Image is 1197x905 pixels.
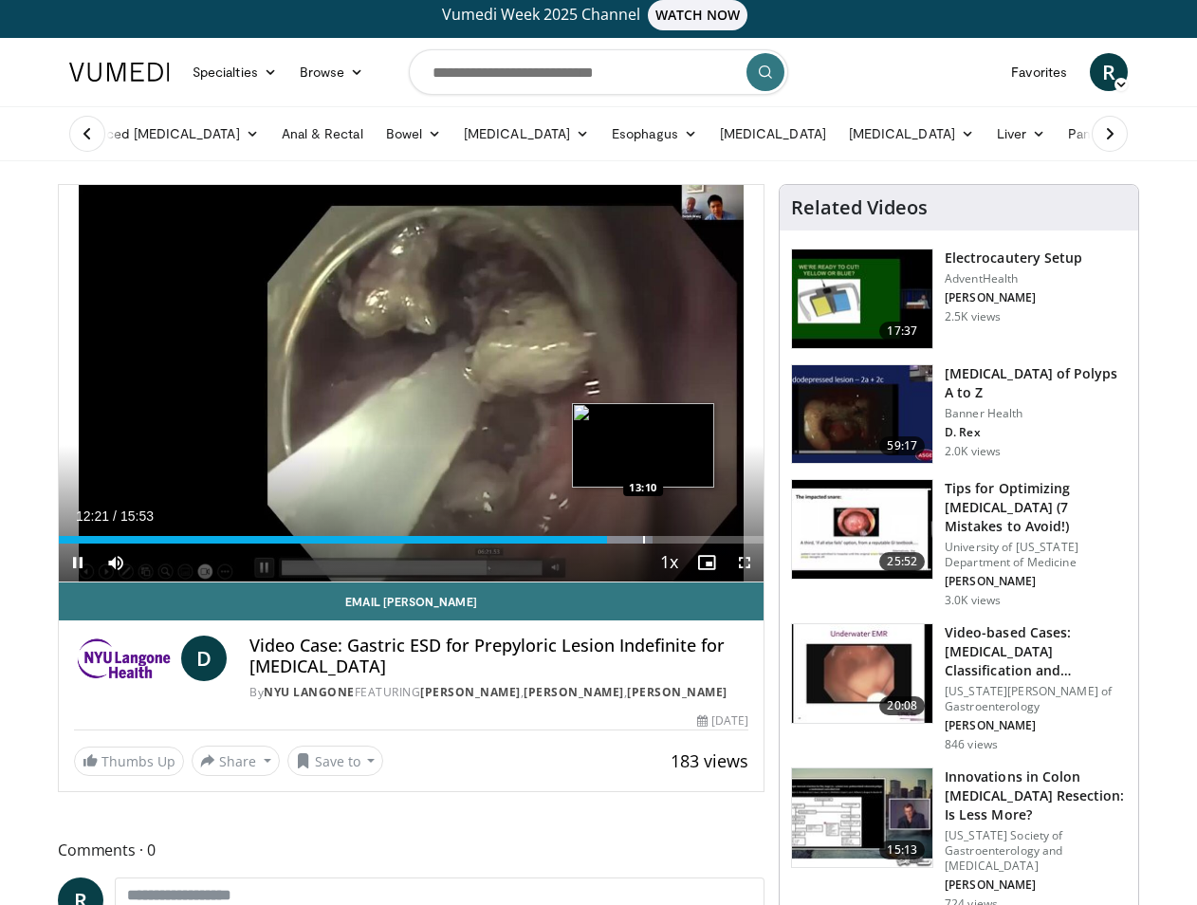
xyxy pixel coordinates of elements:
img: 00375eaf-9f63-4424-90ac-8fdd2abfb4f2.150x105_q85_crop-smart_upscale.jpg [792,768,932,867]
div: Progress Bar [59,536,764,544]
img: fad971be-1e1b-4bee-8d31-3c0c22ccf592.150x105_q85_crop-smart_upscale.jpg [792,249,932,348]
span: 183 views [671,749,748,772]
a: [MEDICAL_DATA] [838,115,985,153]
a: Liver [985,115,1057,153]
a: Favorites [1000,53,1078,91]
p: D. Rex [945,425,1127,440]
button: Share [192,746,280,776]
a: [PERSON_NAME] [420,684,521,700]
p: AdventHealth [945,271,1082,286]
span: 59:17 [879,436,925,455]
button: Playback Rate [650,544,688,582]
button: Enable picture-in-picture mode [688,544,726,582]
p: Banner Health [945,406,1127,421]
video-js: Video Player [59,185,764,582]
h3: Video-based Cases: [MEDICAL_DATA] Classification and Resection of Colon … [945,623,1127,680]
span: Comments 0 [58,838,764,862]
button: Fullscreen [726,544,764,582]
p: [PERSON_NAME] [945,574,1127,589]
a: Anal & Rectal [270,115,375,153]
a: [MEDICAL_DATA] [452,115,600,153]
a: [PERSON_NAME] [627,684,727,700]
span: 15:13 [879,840,925,859]
a: D [181,636,227,681]
img: 4f53482c-9876-43a2-94d4-37d397755828.150x105_q85_crop-smart_upscale.jpg [792,624,932,723]
button: Save to [287,746,384,776]
p: [PERSON_NAME] [945,877,1127,893]
a: Bowel [375,115,452,153]
h3: Electrocautery Setup [945,249,1082,268]
a: 59:17 [MEDICAL_DATA] of Polyps A to Z Banner Health D. Rex 2.0K views [791,364,1127,465]
p: 3.0K views [945,593,1001,608]
h3: Tips for Optimizing [MEDICAL_DATA] (7 Mistakes to Avoid!) [945,479,1127,536]
a: [PERSON_NAME] [524,684,624,700]
p: 2.0K views [945,444,1001,459]
span: / [113,508,117,524]
span: 12:21 [76,508,109,524]
a: Thumbs Up [74,747,184,776]
p: [US_STATE][PERSON_NAME] of Gastroenterology [945,684,1127,714]
h3: [MEDICAL_DATA] of Polyps A to Z [945,364,1127,402]
a: Esophagus [600,115,709,153]
a: [MEDICAL_DATA] [709,115,838,153]
span: 20:08 [879,696,925,715]
a: Email [PERSON_NAME] [59,582,764,620]
img: NYU Langone [74,636,174,681]
p: University of [US_STATE] Department of Medicine [945,540,1127,570]
div: By FEATURING , , [249,684,748,701]
img: bf168eeb-0ca8-416e-a810-04a26ed65824.150x105_q85_crop-smart_upscale.jpg [792,365,932,464]
p: [PERSON_NAME] [945,290,1082,305]
h4: Related Videos [791,196,928,219]
a: Specialties [181,53,288,91]
p: 846 views [945,737,998,752]
a: 17:37 Electrocautery Setup AdventHealth [PERSON_NAME] 2.5K views [791,249,1127,349]
a: Advanced [MEDICAL_DATA] [58,115,270,153]
p: [PERSON_NAME] [945,718,1127,733]
img: 850778bb-8ad9-4cb4-ad3c-34ed2ae53136.150x105_q85_crop-smart_upscale.jpg [792,480,932,579]
h4: Video Case: Gastric ESD for Prepyloric Lesion Indefinite for [MEDICAL_DATA] [249,636,748,676]
a: R [1090,53,1128,91]
input: Search topics, interventions [409,49,788,95]
h3: Innovations in Colon [MEDICAL_DATA] Resection: Is Less More? [945,767,1127,824]
a: Browse [288,53,376,91]
span: 15:53 [120,508,154,524]
a: 25:52 Tips for Optimizing [MEDICAL_DATA] (7 Mistakes to Avoid!) University of [US_STATE] Departme... [791,479,1127,608]
img: image.jpeg [572,403,714,488]
a: 20:08 Video-based Cases: [MEDICAL_DATA] Classification and Resection of Colon … [US_STATE][PERSON... [791,623,1127,752]
button: Pause [59,544,97,582]
span: 25:52 [879,552,925,571]
button: Mute [97,544,135,582]
p: [US_STATE] Society of Gastroenterology and [MEDICAL_DATA] [945,828,1127,874]
a: NYU Langone [264,684,355,700]
div: [DATE] [697,712,748,730]
img: VuMedi Logo [69,63,170,82]
p: 2.5K views [945,309,1001,324]
span: 17:37 [879,322,925,341]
